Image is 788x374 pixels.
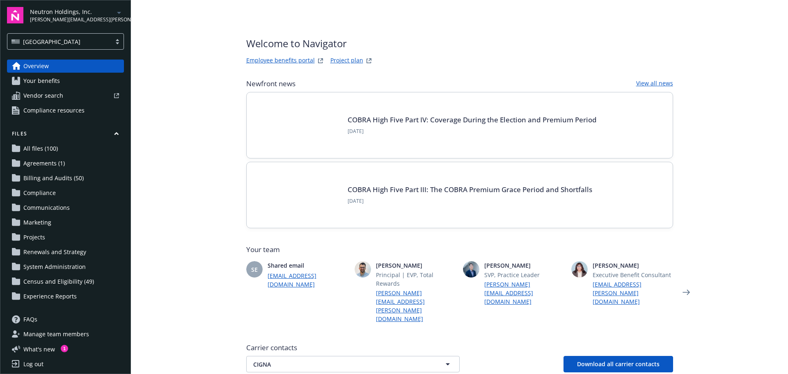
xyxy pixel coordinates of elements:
span: [GEOGRAPHIC_DATA] [11,37,107,46]
span: Neutron Holdings, Inc. [30,7,114,16]
img: photo [355,261,371,278]
a: Communications [7,201,124,214]
span: Carrier contacts [246,343,673,353]
a: Census and Eligibility (49) [7,275,124,288]
a: striveWebsite [316,56,325,66]
a: Your benefits [7,74,124,87]
button: Files [7,130,124,140]
button: What's new1 [7,345,68,353]
span: Vendor search [23,89,63,102]
span: Executive Benefit Consultant [593,271,673,279]
img: Card Image - EB Compliance Insights.png [260,106,338,145]
img: photo [571,261,588,278]
span: [PERSON_NAME] [376,261,456,270]
span: SVP, Practice Leader [484,271,565,279]
a: COBRA High Five Part III: The COBRA Premium Grace Period and Shortfalls [348,185,592,194]
div: Log out [23,358,44,371]
a: Overview [7,60,124,73]
a: [EMAIL_ADDRESS][DOMAIN_NAME] [268,271,348,289]
a: Compliance [7,186,124,200]
span: Principal | EVP, Total Rewards [376,271,456,288]
span: Compliance [23,186,56,200]
span: Shared email [268,261,348,270]
span: Download all carrier contacts [577,360,660,368]
span: Projects [23,231,45,244]
a: arrowDropDown [114,7,124,17]
a: Marketing [7,216,124,229]
span: Overview [23,60,49,73]
a: View all news [636,79,673,89]
span: SE [251,265,258,274]
span: Agreements (1) [23,157,65,170]
a: Vendor search [7,89,124,102]
a: Renewals and Strategy [7,246,124,259]
span: [DATE] [348,197,592,205]
span: [PERSON_NAME][EMAIL_ADDRESS][PERSON_NAME][DOMAIN_NAME] [30,16,114,23]
span: Marketing [23,216,51,229]
img: BLOG-Card Image - Compliance - COBRA High Five Pt 3 - 09-03-25.jpg [260,175,338,215]
span: [PERSON_NAME] [484,261,565,270]
img: navigator-logo.svg [7,7,23,23]
span: [GEOGRAPHIC_DATA] [23,37,80,46]
a: All files (100) [7,142,124,155]
a: System Administration [7,260,124,273]
a: [PERSON_NAME][EMAIL_ADDRESS][DOMAIN_NAME] [484,280,565,306]
a: Employee benefits portal [246,56,315,66]
a: [EMAIL_ADDRESS][PERSON_NAME][DOMAIN_NAME] [593,280,673,306]
button: Neutron Holdings, Inc.[PERSON_NAME][EMAIL_ADDRESS][PERSON_NAME][DOMAIN_NAME]arrowDropDown [30,7,124,23]
span: Communications [23,201,70,214]
span: Renewals and Strategy [23,246,86,259]
a: COBRA High Five Part IV: Coverage During the Election and Premium Period [348,115,597,124]
span: [DATE] [348,128,597,135]
span: [PERSON_NAME] [593,261,673,270]
a: Billing and Audits (50) [7,172,124,185]
button: Download all carrier contacts [564,356,673,372]
a: Compliance resources [7,104,124,117]
a: Project plan [330,56,363,66]
span: Newfront news [246,79,295,89]
a: [PERSON_NAME][EMAIL_ADDRESS][PERSON_NAME][DOMAIN_NAME] [376,289,456,323]
span: CIGNA [253,360,424,369]
span: Welcome to Navigator [246,36,374,51]
span: Manage team members [23,328,89,341]
a: Experience Reports [7,290,124,303]
span: Census and Eligibility (49) [23,275,94,288]
span: What ' s new [23,345,55,353]
img: photo [463,261,479,278]
span: Your team [246,245,673,255]
span: Experience Reports [23,290,77,303]
a: Agreements (1) [7,157,124,170]
a: Projects [7,231,124,244]
span: System Administration [23,260,86,273]
a: Next [680,286,693,299]
a: Manage team members [7,328,124,341]
span: All files (100) [23,142,58,155]
span: Billing and Audits (50) [23,172,84,185]
span: Your benefits [23,74,60,87]
a: FAQs [7,313,124,326]
a: projectPlanWebsite [364,56,374,66]
button: CIGNA [246,356,460,372]
div: 1 [61,345,68,352]
span: Compliance resources [23,104,85,117]
span: FAQs [23,313,37,326]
